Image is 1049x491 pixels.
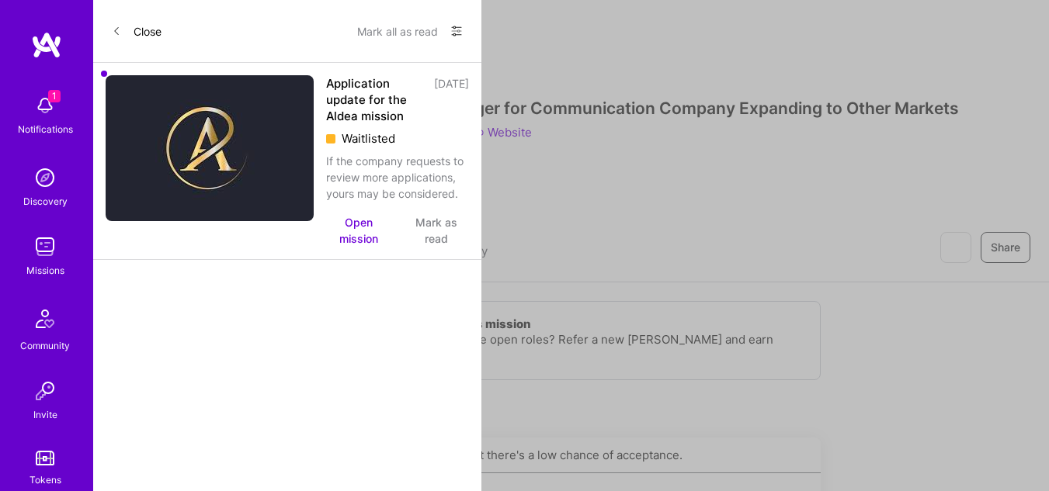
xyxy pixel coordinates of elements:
img: Community [26,300,64,337]
img: discovery [30,162,61,193]
div: Waitlisted [326,130,469,147]
button: Mark as read [405,214,469,247]
img: Company Logo [106,75,314,221]
button: Open mission [326,214,392,247]
div: Discovery [23,193,68,209]
div: Invite [33,406,57,423]
img: Invite [30,375,61,406]
span: 1 [48,90,61,102]
div: Community [20,337,70,354]
img: tokens [36,451,54,465]
button: Close [112,19,162,43]
img: teamwork [30,231,61,262]
img: bell [30,90,61,121]
div: Application update for the Aldea mission [326,75,425,124]
div: Missions [26,262,64,278]
button: Mark all as read [357,19,438,43]
div: [DATE] [434,75,469,124]
div: If the company requests to review more applications, yours may be considered. [326,153,469,202]
div: Notifications [18,121,73,137]
img: logo [31,31,62,59]
div: Tokens [30,472,61,488]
